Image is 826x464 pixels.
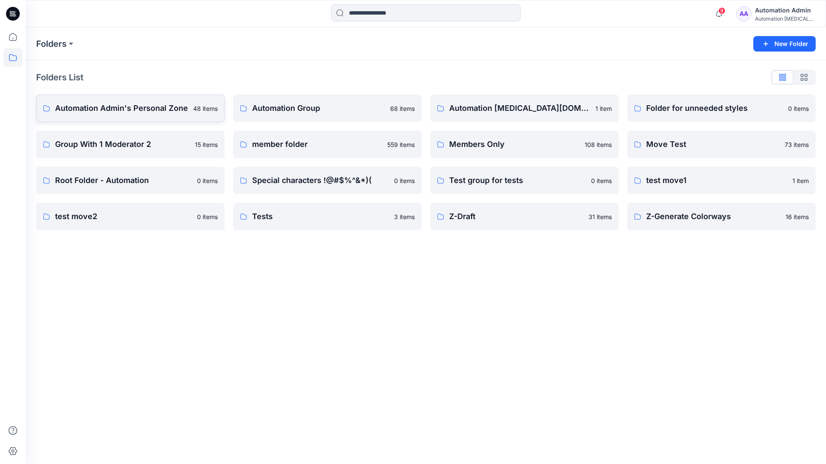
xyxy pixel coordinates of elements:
p: Move Test [646,138,780,150]
p: Automation Admin's Personal Zone [55,102,188,114]
span: 9 [718,7,725,14]
p: member folder [252,138,382,150]
a: member folder559 items [233,131,422,158]
p: 31 items [589,212,612,221]
div: AA [736,6,752,21]
p: Z-Generate Colorways [646,211,780,223]
p: 3 items [394,212,415,221]
p: 108 items [585,140,612,149]
a: Group With 1 Moderator 215 items [36,131,225,158]
p: test move2 [55,211,192,223]
p: Z-Draft [449,211,583,223]
p: 0 items [394,176,415,185]
a: Automation Group68 items [233,95,422,122]
p: Test group for tests [449,174,586,186]
p: 0 items [197,176,218,185]
a: Automation [MEDICAL_DATA][DOMAIN_NAME]1 item [430,95,619,122]
a: Folder for unneeded styles0 items [627,95,816,122]
p: Folder for unneeded styles [646,102,783,114]
p: Tests [252,211,389,223]
p: 73 items [785,140,809,149]
a: Z-Draft31 items [430,203,619,230]
p: 1 item [595,104,612,113]
p: 559 items [387,140,415,149]
a: Z-Generate Colorways16 items [627,203,816,230]
div: Automation Admin [755,5,815,15]
p: Automation [MEDICAL_DATA][DOMAIN_NAME] [449,102,590,114]
p: Group With 1 Moderator 2 [55,138,190,150]
p: Members Only [449,138,579,150]
a: Special characters !@#$%^&*)(0 items [233,167,422,194]
p: 16 items [786,212,809,221]
a: Root Folder - Automation0 items [36,167,225,194]
p: 0 items [197,212,218,221]
a: Tests3 items [233,203,422,230]
p: 0 items [591,176,612,185]
div: Automation [MEDICAL_DATA]... [755,15,815,22]
a: Move Test73 items [627,131,816,158]
p: test move1 [646,174,787,186]
p: Root Folder - Automation [55,174,192,186]
p: 68 items [390,104,415,113]
a: Test group for tests0 items [430,167,619,194]
p: 1 item [792,176,809,185]
a: Folders [36,38,67,50]
p: 48 items [193,104,218,113]
button: New Folder [753,36,816,52]
p: 15 items [195,140,218,149]
a: test move11 item [627,167,816,194]
a: test move20 items [36,203,225,230]
a: Members Only108 items [430,131,619,158]
p: Special characters !@#$%^&*)( [252,174,389,186]
p: 0 items [788,104,809,113]
p: Automation Group [252,102,385,114]
a: Automation Admin's Personal Zone48 items [36,95,225,122]
p: Folders List [36,71,83,84]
